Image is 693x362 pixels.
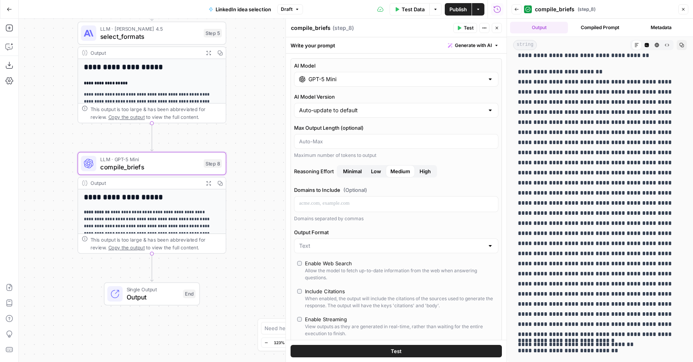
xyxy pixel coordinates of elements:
[216,5,271,13] span: LinkedIn idea selection
[445,3,472,16] button: Publish
[305,315,347,323] div: Enable Streaming
[390,167,410,175] span: Medium
[294,93,498,101] label: AI Model Version
[391,347,402,355] span: Test
[299,106,484,114] input: Auto-update to default
[286,37,507,53] div: Write your prompt
[100,162,200,172] span: compile_briefs
[274,339,285,346] span: 123%
[366,165,386,178] button: Reasoning EffortMinimalMediumHigh
[294,215,498,222] div: Domains separated by commas
[453,23,477,33] button: Test
[343,167,362,175] span: Minimal
[305,287,345,295] div: Include Citations
[420,167,431,175] span: High
[299,137,493,145] input: Auto-Max
[91,179,200,187] div: Output
[294,124,498,132] label: Max Output Length (optional)
[183,289,195,298] div: End
[297,289,302,294] input: Include CitationsWhen enabled, the output will include the citations of the sources used to gener...
[78,282,226,305] div: Single OutputOutputEnd
[277,4,303,14] button: Draft
[299,242,484,250] input: Text
[91,106,222,121] div: This output is too large & has been abbreviated for review. to view the full content.
[294,165,498,178] label: Reasoning Effort
[291,24,331,32] textarea: compile_briefs
[91,49,200,57] div: Output
[204,159,222,168] div: Step 8
[150,254,153,282] g: Edge from step_8 to end
[294,152,498,159] div: Maximum number of tokens to output
[91,236,222,251] div: This output is too large & has been abbreviated for review. to view the full content.
[127,292,179,302] span: Output
[578,6,595,13] span: ( step_8 )
[371,167,381,175] span: Low
[535,5,575,13] span: compile_briefs
[204,29,222,37] div: Step 5
[333,24,354,32] span: ( step_8 )
[294,228,498,236] label: Output Format
[305,323,495,337] div: View outputs as they are generated in real-time, rather than waiting for the entire execution to ...
[281,6,293,13] span: Draft
[571,22,629,33] button: Compiled Prompt
[108,244,145,250] span: Copy the output
[415,165,435,178] button: Reasoning EffortMinimalLowMedium
[632,22,690,33] button: Metadata
[100,155,200,163] span: LLM · GPT-5 Mini
[305,259,352,267] div: Enable Web Search
[294,186,498,194] label: Domains to Include
[305,267,495,281] div: Allow the model to fetch up-to-date information from the web when answering questions.
[297,317,302,322] input: Enable StreamingView outputs as they are generated in real-time, rather than waiting for the enti...
[513,40,537,50] span: string
[294,62,498,70] label: AI Model
[449,5,467,13] span: Publish
[510,22,568,33] button: Output
[445,40,502,50] button: Generate with AI
[150,123,153,151] g: Edge from step_5 to step_8
[338,165,366,178] button: Reasoning EffortLowMediumHigh
[297,261,302,266] input: Enable Web SearchAllow the model to fetch up-to-date information from the web when answering ques...
[127,286,179,294] span: Single Output
[390,3,429,16] button: Test Data
[305,295,495,309] div: When enabled, the output will include the citations of the sources used to generate the response....
[100,25,200,33] span: LLM · [PERSON_NAME] 4.5
[108,114,145,120] span: Copy the output
[100,32,200,42] span: select_formats
[464,24,474,31] span: Test
[204,3,276,16] button: LinkedIn idea selection
[291,345,502,357] button: Test
[455,42,492,49] span: Generate with AI
[308,75,484,83] input: Select a model
[343,186,367,194] span: (Optional)
[402,5,425,13] span: Test Data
